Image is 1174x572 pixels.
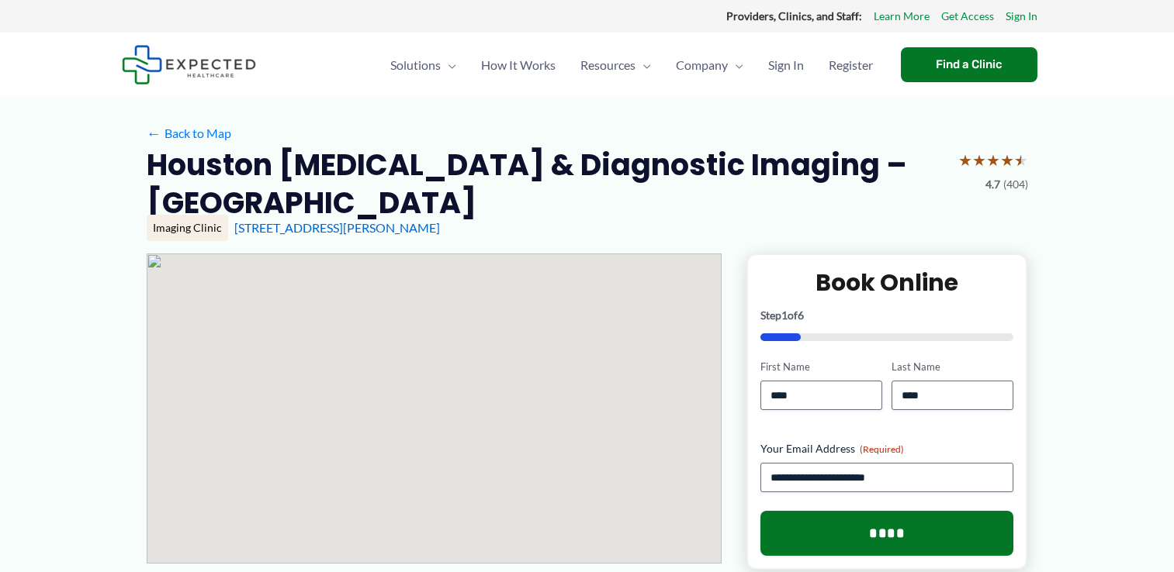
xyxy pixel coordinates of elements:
span: Sign In [768,38,804,92]
a: CompanyMenu Toggle [663,38,756,92]
span: ★ [1000,146,1014,174]
strong: Providers, Clinics, and Staff: [726,9,862,22]
span: ← [147,126,161,140]
span: ★ [986,146,1000,174]
span: 1 [781,308,788,322]
div: Imaging Clinic [147,215,228,241]
a: Sign In [1006,6,1037,26]
img: Expected Healthcare Logo - side, dark font, small [122,45,256,84]
a: Learn More [874,6,930,26]
label: First Name [760,360,882,374]
span: Menu Toggle [635,38,651,92]
span: ★ [1014,146,1028,174]
a: Get Access [941,6,994,26]
a: Register [816,38,885,92]
span: 4.7 [985,174,1000,195]
a: [STREET_ADDRESS][PERSON_NAME] [234,220,440,235]
a: SolutionsMenu Toggle [378,38,469,92]
span: 6 [798,308,804,322]
span: Menu Toggle [441,38,456,92]
span: Resources [580,38,635,92]
span: Menu Toggle [728,38,743,92]
a: Sign In [756,38,816,92]
span: ★ [958,146,972,174]
h2: Book Online [760,267,1014,298]
label: Last Name [892,360,1013,374]
span: (Required) [860,443,904,455]
span: (404) [1003,174,1028,195]
a: ←Back to Map [147,122,231,145]
a: How It Works [469,38,568,92]
span: Company [676,38,728,92]
a: Find a Clinic [901,47,1037,82]
p: Step of [760,310,1014,321]
h2: Houston [MEDICAL_DATA] & Diagnostic Imaging – [GEOGRAPHIC_DATA] [147,146,946,222]
nav: Primary Site Navigation [378,38,885,92]
span: How It Works [481,38,556,92]
a: ResourcesMenu Toggle [568,38,663,92]
span: Register [829,38,873,92]
label: Your Email Address [760,441,1014,457]
span: Solutions [390,38,441,92]
span: ★ [972,146,986,174]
